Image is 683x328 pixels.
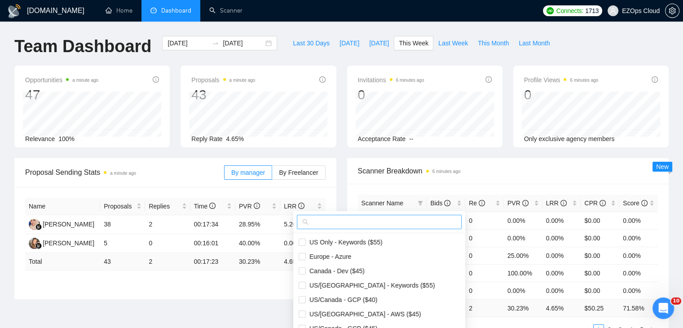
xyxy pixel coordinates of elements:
iframe: Intercom live chat [652,297,674,319]
td: 43 [100,253,145,270]
img: NK [29,238,40,249]
div: 47 [25,86,98,103]
span: Opportunities [25,75,98,85]
div: 0 [524,86,599,103]
span: Invitations [358,75,424,85]
span: [DATE] [369,38,389,48]
time: 6 minutes ago [396,78,424,83]
td: $0.00 [581,264,619,282]
time: a minute ago [110,171,136,176]
span: Only exclusive agency members [524,135,615,142]
td: 0.00% [280,234,325,253]
span: US Only - Keywords ($55) [306,239,383,246]
span: PVR [239,203,260,210]
td: 5.26% [280,215,325,234]
span: Canada - Dev ($45) [306,267,365,275]
td: $0.00 [581,247,619,264]
div: [PERSON_NAME] [43,219,94,229]
span: info-circle [479,200,485,206]
span: info-circle [254,203,260,209]
td: $0.00 [581,282,619,299]
td: 40.00% [235,234,280,253]
span: Bids [430,199,450,207]
td: 30.23 % [504,299,542,317]
span: info-circle [153,76,159,83]
td: 38 [100,215,145,234]
span: info-circle [599,200,606,206]
a: NK[PERSON_NAME] [29,239,94,246]
button: [DATE] [335,36,364,50]
button: setting [665,4,679,18]
td: 0 [465,247,504,264]
span: By manager [231,169,265,176]
span: US/[GEOGRAPHIC_DATA] - Keywords ($55) [306,282,435,289]
td: 0.00% [542,282,581,299]
a: homeHome [106,7,132,14]
span: LRR [546,199,567,207]
a: searchScanner [209,7,242,14]
div: 0 [358,86,424,103]
span: Scanner Name [361,199,403,207]
img: logo [7,4,22,18]
input: End date [223,38,264,48]
span: US/[GEOGRAPHIC_DATA] - AWS ($45) [306,310,421,318]
td: 0.00% [504,212,542,229]
span: Connects: [556,6,583,16]
span: swap-right [212,40,219,47]
td: 00:17:34 [190,215,235,234]
span: info-circle [485,76,492,83]
time: a minute ago [72,78,98,83]
td: 0.00% [504,229,542,247]
span: info-circle [652,76,658,83]
td: 2 [465,299,504,317]
span: This Week [399,38,428,48]
span: Profile Views [524,75,599,85]
td: 0.00% [619,264,658,282]
span: [DATE] [339,38,359,48]
span: user [610,8,616,14]
td: 4.65 % [280,253,325,270]
td: 28.95% [235,215,280,234]
span: Reply Rate [191,135,222,142]
span: filter [418,200,423,206]
button: This Month [473,36,514,50]
a: AJ[PERSON_NAME] [29,220,94,227]
span: info-circle [522,200,529,206]
span: US/Canada - GCP ($40) [306,296,377,303]
span: Scanner Breakdown [358,165,658,177]
span: New [656,163,669,170]
img: gigradar-bm.png [35,224,42,230]
a: setting [665,7,679,14]
span: This Month [478,38,509,48]
img: gigradar-bm.png [35,243,42,249]
button: Last 30 Days [288,36,335,50]
span: Proposals [191,75,255,85]
span: Time [194,203,216,210]
td: 0.00% [542,264,581,282]
span: info-circle [444,200,450,206]
td: 00:16:01 [190,234,235,253]
span: dashboard [150,7,157,13]
span: Proposal Sending Stats [25,167,224,178]
span: CPR [584,199,605,207]
span: search [302,219,308,225]
span: Proposals [104,201,135,211]
button: Last Week [433,36,473,50]
th: Proposals [100,198,145,215]
td: 0 [465,229,504,247]
span: 1713 [585,6,599,16]
span: By Freelancer [279,169,318,176]
td: 2 [145,253,190,270]
td: $0.00 [581,212,619,229]
span: 10 [671,297,681,305]
span: info-circle [298,203,304,209]
span: Last 30 Days [293,38,330,48]
span: Relevance [25,135,55,142]
time: 6 minutes ago [570,78,598,83]
td: 0 [465,264,504,282]
span: Dashboard [161,7,191,14]
span: 100% [58,135,75,142]
div: 43 [191,86,255,103]
td: 00:17:23 [190,253,235,270]
span: filter [416,196,425,210]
